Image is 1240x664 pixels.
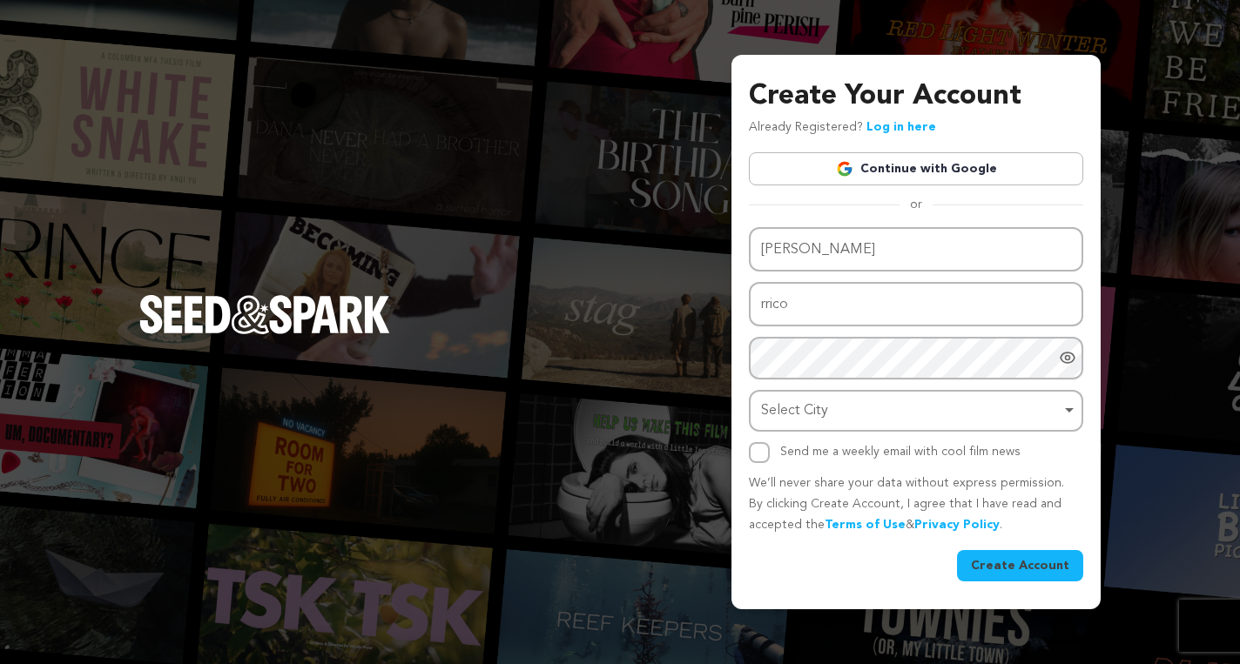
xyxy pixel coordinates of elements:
[780,446,1021,458] label: Send me a weekly email with cool film news
[761,399,1061,424] div: Select City
[139,295,390,368] a: Seed&Spark Homepage
[749,227,1083,272] input: Name
[749,76,1083,117] h3: Create Your Account
[1059,349,1076,366] a: Show password as plain text. Warning: this will display your password on the screen.
[139,295,390,333] img: Seed&Spark Logo
[914,519,1000,531] a: Privacy Policy
[836,160,853,178] img: Google logo
[749,282,1083,326] input: Email address
[749,117,936,138] p: Already Registered?
[749,473,1083,535] p: We’ll never share your data without express permission. By clicking Create Account, I agree that ...
[957,550,1083,581] button: Create Account
[866,121,936,133] a: Log in here
[900,196,933,213] span: or
[825,519,906,531] a: Terms of Use
[749,152,1083,185] a: Continue with Google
